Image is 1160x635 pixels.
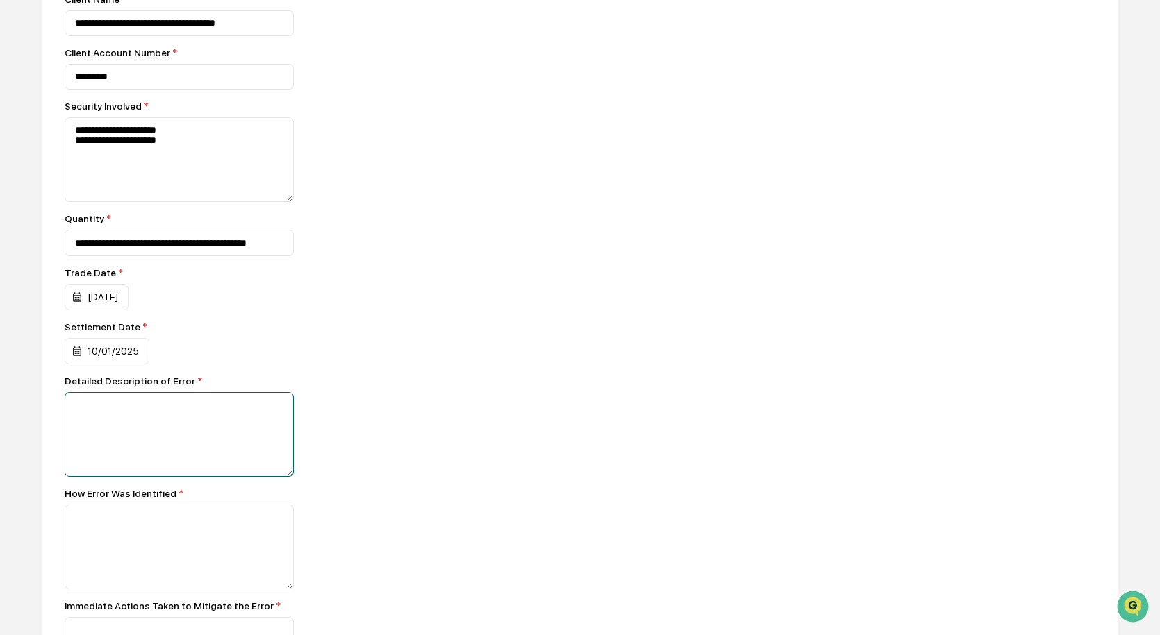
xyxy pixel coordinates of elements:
[65,284,129,310] div: [DATE]
[65,47,551,58] div: Client Account Number
[65,338,149,364] div: 10/01/2025
[98,235,168,246] a: Powered byPylon
[236,110,253,127] button: Start new chat
[65,101,551,112] div: Security Involved
[28,175,90,189] span: Preclearance
[65,321,273,332] div: Settlement Date
[28,201,88,215] span: Data Lookup
[65,213,551,224] div: Quantity
[101,176,112,187] div: 🗄️
[47,120,176,131] div: We're available if you need us!
[65,267,273,278] div: Trade Date
[14,29,253,51] p: How can we help?
[138,235,168,246] span: Pylon
[65,488,551,499] div: How Error Was Identified
[14,203,25,214] div: 🔎
[47,106,228,120] div: Start new chat
[115,175,172,189] span: Attestations
[95,169,178,194] a: 🗄️Attestations
[1116,589,1153,627] iframe: Open customer support
[65,600,551,611] div: Immediate Actions Taken to Mitigate the Error
[14,106,39,131] img: 1746055101610-c473b297-6a78-478c-a979-82029cc54cd1
[8,169,95,194] a: 🖐️Preclearance
[14,176,25,187] div: 🖐️
[65,375,551,387] div: Detailed Description of Error
[8,196,93,221] a: 🔎Data Lookup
